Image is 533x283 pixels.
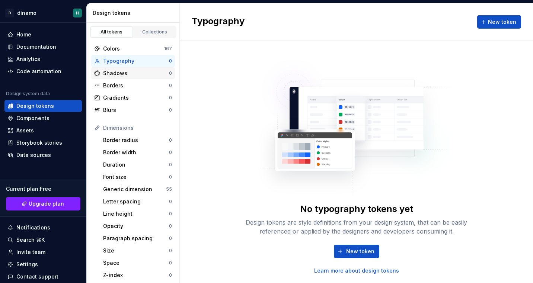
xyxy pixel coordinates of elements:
div: H [76,10,79,16]
button: Notifications [4,222,82,234]
div: Z-index [103,271,169,279]
a: Font size0 [100,171,175,183]
div: Typography [103,57,169,65]
span: Upgrade plan [29,200,64,208]
a: Code automation [4,65,82,77]
a: Letter spacing0 [100,196,175,208]
a: Home [4,29,82,41]
div: Colors [103,45,164,52]
div: Assets [16,127,34,134]
div: Storybook stories [16,139,62,147]
div: 0 [169,137,172,143]
div: 0 [169,260,172,266]
div: Font size [103,173,169,181]
h2: Typography [192,15,245,29]
a: Colors167 [91,43,175,55]
a: Paragraph spacing0 [100,232,175,244]
div: Dimensions [103,124,172,132]
div: 0 [169,83,172,89]
div: Design tokens [16,102,54,110]
div: 0 [169,235,172,241]
div: Current plan : Free [6,185,80,193]
div: No typography tokens yet [300,203,413,215]
a: Opacity0 [100,220,175,232]
button: Contact support [4,271,82,283]
div: 167 [164,46,172,52]
a: Duration0 [100,159,175,171]
div: All tokens [93,29,130,35]
div: Letter spacing [103,198,169,205]
a: Border width0 [100,147,175,158]
button: New token [334,245,379,258]
div: 0 [169,162,172,168]
a: Size0 [100,245,175,257]
a: Data sources [4,149,82,161]
div: Contact support [16,273,58,280]
div: Generic dimension [103,186,166,193]
span: New token [488,18,516,26]
div: Components [16,115,50,122]
a: Upgrade plan [6,197,80,210]
a: Space0 [100,257,175,269]
div: 0 [169,58,172,64]
a: Typography0 [91,55,175,67]
a: Design tokens [4,100,82,112]
div: Line height [103,210,169,218]
div: Duration [103,161,169,168]
div: Design tokens [93,9,176,17]
a: Settings [4,258,82,270]
div: Space [103,259,169,267]
a: Z-index0 [100,269,175,281]
a: Assets [4,125,82,136]
button: New token [477,15,521,29]
div: 0 [169,199,172,205]
a: Analytics [4,53,82,65]
div: Border radius [103,136,169,144]
div: 0 [169,248,172,254]
div: 0 [169,95,172,101]
div: 0 [169,149,172,155]
button: DdínamoH [1,5,85,21]
span: New token [346,248,374,255]
div: Paragraph spacing [103,235,169,242]
div: Border width [103,149,169,156]
a: Components [4,112,82,124]
a: Generic dimension55 [100,183,175,195]
div: Search ⌘K [16,236,45,244]
div: 0 [169,272,172,278]
div: Design tokens are style definitions from your design system, that can be easily referenced or app... [237,218,476,236]
div: Code automation [16,68,61,75]
a: Learn more about design tokens [314,267,399,274]
div: Gradients [103,94,169,102]
div: Shadows [103,70,169,77]
button: Search ⌘K [4,234,82,246]
div: 0 [169,174,172,180]
div: D [5,9,14,17]
a: Gradients0 [91,92,175,104]
a: Documentation [4,41,82,53]
div: dínamo [17,9,36,17]
div: 0 [169,107,172,113]
div: 0 [169,223,172,229]
a: Border radius0 [100,134,175,146]
div: Notifications [16,224,50,231]
div: Collections [136,29,173,35]
div: Opacity [103,222,169,230]
div: 0 [169,70,172,76]
div: Size [103,247,169,254]
a: Line height0 [100,208,175,220]
div: Settings [16,261,38,268]
div: Blurs [103,106,169,114]
div: Documentation [16,43,56,51]
div: Design system data [6,91,50,97]
div: Home [16,31,31,38]
div: Borders [103,82,169,89]
div: 0 [169,211,172,217]
div: Invite team [16,248,45,256]
a: Invite team [4,246,82,258]
a: Shadows0 [91,67,175,79]
a: Borders0 [91,80,175,91]
div: Data sources [16,151,51,159]
a: Storybook stories [4,137,82,149]
a: Blurs0 [91,104,175,116]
